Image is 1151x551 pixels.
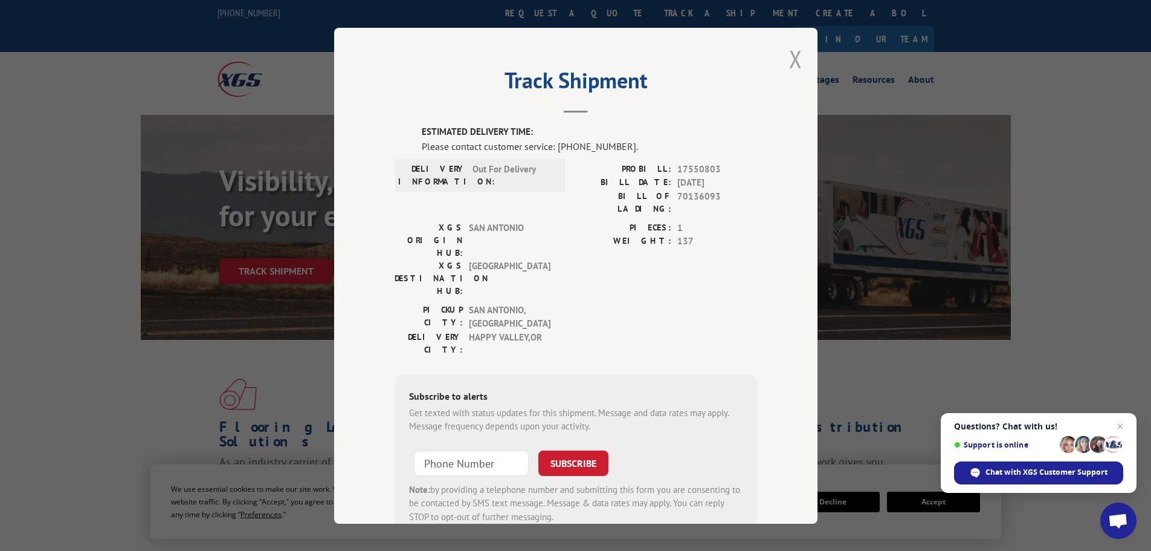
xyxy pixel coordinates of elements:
label: PICKUP CITY: [395,303,463,330]
button: SUBSCRIBE [538,450,608,475]
div: Get texted with status updates for this shipment. Message and data rates may apply. Message frequ... [409,406,743,433]
span: Support is online [954,440,1056,449]
span: 1 [677,221,757,235]
span: HAPPY VALLEY , OR [469,330,550,356]
label: ESTIMATED DELIVERY TIME: [422,125,757,139]
label: WEIGHT: [576,235,671,249]
span: 137 [677,235,757,249]
span: [GEOGRAPHIC_DATA] [469,259,550,297]
div: Subscribe to alerts [409,388,743,406]
span: 70136093 [677,189,757,215]
span: Chat with XGS Customer Support [985,467,1107,478]
label: BILL OF LADING: [576,189,671,215]
label: PIECES: [576,221,671,235]
strong: Note: [409,483,430,495]
label: BILL DATE: [576,176,671,190]
span: Out For Delivery [472,162,554,187]
label: DELIVERY CITY: [395,330,463,356]
span: SAN ANTONIO , [GEOGRAPHIC_DATA] [469,303,550,330]
input: Phone Number [414,450,529,475]
a: Open chat [1100,503,1136,539]
span: 17550803 [677,162,757,176]
label: PROBILL: [576,162,671,176]
span: SAN ANTONIO [469,221,550,259]
div: by providing a telephone number and submitting this form you are consenting to be contacted by SM... [409,483,743,524]
label: DELIVERY INFORMATION: [398,162,466,187]
label: XGS ORIGIN HUB: [395,221,463,259]
span: Questions? Chat with us! [954,422,1123,431]
div: Please contact customer service: [PHONE_NUMBER]. [422,139,757,153]
span: [DATE] [677,176,757,190]
span: Chat with XGS Customer Support [954,461,1123,484]
h2: Track Shipment [395,72,757,95]
button: Close modal [789,43,802,75]
label: XGS DESTINATION HUB: [395,259,463,297]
